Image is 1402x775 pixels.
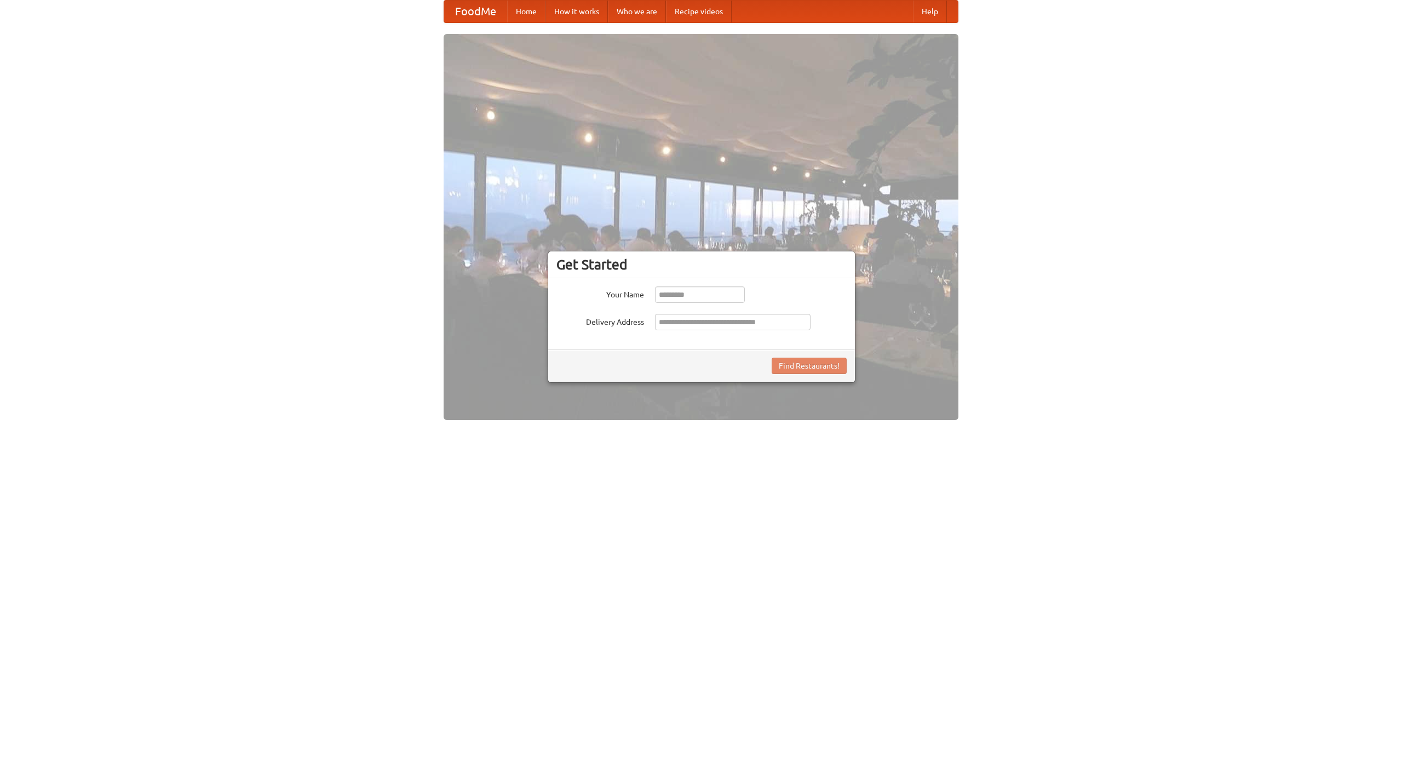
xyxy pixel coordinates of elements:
a: Help [913,1,947,22]
a: FoodMe [444,1,507,22]
a: Recipe videos [666,1,732,22]
a: Home [507,1,545,22]
button: Find Restaurants! [772,358,847,374]
a: Who we are [608,1,666,22]
a: How it works [545,1,608,22]
h3: Get Started [556,256,847,273]
label: Delivery Address [556,314,644,328]
label: Your Name [556,286,644,300]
